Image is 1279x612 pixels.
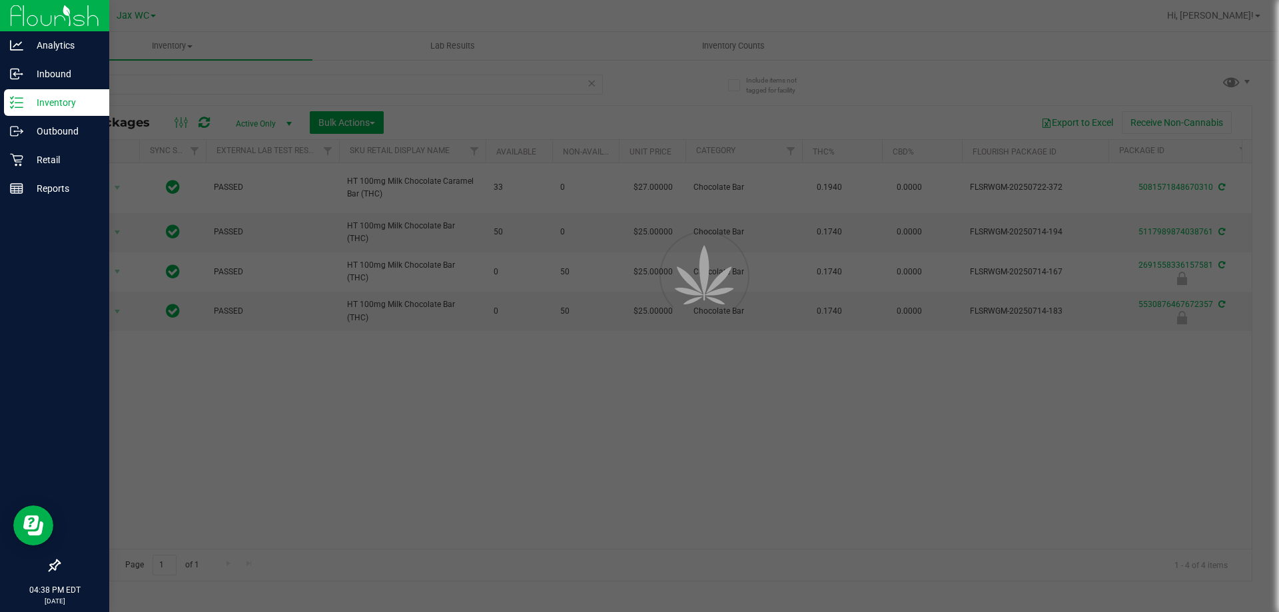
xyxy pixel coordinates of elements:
[23,95,103,111] p: Inventory
[23,180,103,196] p: Reports
[10,67,23,81] inline-svg: Inbound
[10,39,23,52] inline-svg: Analytics
[10,125,23,138] inline-svg: Outbound
[10,153,23,166] inline-svg: Retail
[10,96,23,109] inline-svg: Inventory
[13,505,53,545] iframe: Resource center
[6,584,103,596] p: 04:38 PM EDT
[10,182,23,195] inline-svg: Reports
[6,596,103,606] p: [DATE]
[23,66,103,82] p: Inbound
[23,152,103,168] p: Retail
[23,123,103,139] p: Outbound
[23,37,103,53] p: Analytics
